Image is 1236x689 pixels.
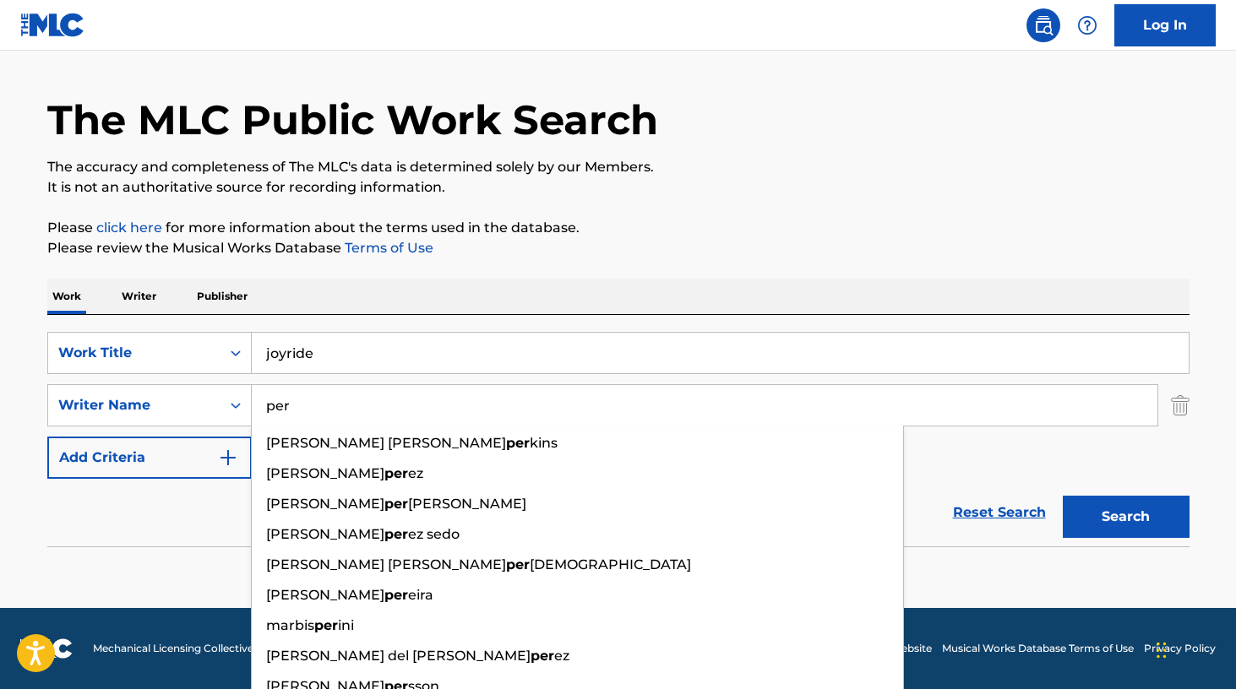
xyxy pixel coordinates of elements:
p: Work [47,279,86,314]
img: 9d2ae6d4665cec9f34b9.svg [218,448,238,468]
span: [PERSON_NAME] del [PERSON_NAME] [266,648,531,664]
button: Add Criteria [47,437,252,479]
a: click here [96,220,162,236]
p: Writer [117,279,161,314]
a: Reset Search [945,494,1054,531]
strong: per [384,465,408,481]
span: ini [338,617,354,633]
form: Search Form [47,332,1190,546]
strong: per [384,526,408,542]
a: Terms of Use [341,240,433,256]
p: Please for more information about the terms used in the database. [47,218,1190,238]
span: [PERSON_NAME] [266,496,384,512]
strong: per [531,648,554,664]
a: Privacy Policy [1144,641,1216,656]
span: [PERSON_NAME] [PERSON_NAME] [266,435,506,451]
p: Publisher [192,279,253,314]
h1: The MLC Public Work Search [47,95,658,145]
span: ez [408,465,423,481]
span: Mechanical Licensing Collective © 2025 [93,641,289,656]
span: [DEMOGRAPHIC_DATA] [530,556,691,572]
strong: per [506,556,530,572]
a: Musical Works Database Terms of Use [942,641,1134,656]
span: ez [554,648,569,664]
strong: per [384,496,408,512]
span: kins [530,435,558,451]
div: Writer Name [58,395,210,415]
span: [PERSON_NAME] [266,587,384,603]
span: [PERSON_NAME] [266,465,384,481]
div: Work Title [58,343,210,363]
span: [PERSON_NAME] [408,496,526,512]
span: ez sedo [408,526,460,542]
img: Delete Criterion [1171,384,1190,426]
img: search [1033,15,1054,35]
img: help [1077,15,1097,35]
div: Drag [1157,625,1167,675]
button: Search [1063,496,1190,538]
p: The accuracy and completeness of The MLC's data is determined solely by our Members. [47,157,1190,177]
span: eira [408,587,433,603]
a: Public Search [1026,8,1060,42]
img: MLC Logo [20,13,85,37]
strong: per [314,617,338,633]
iframe: Chat Widget [1152,608,1236,689]
p: Please review the Musical Works Database [47,238,1190,258]
strong: per [384,587,408,603]
a: Log In [1114,4,1216,46]
div: Help [1070,8,1104,42]
span: marbis [266,617,314,633]
p: It is not an authoritative source for recording information. [47,177,1190,198]
strong: per [506,435,530,451]
span: [PERSON_NAME] [PERSON_NAME] [266,556,506,572]
span: [PERSON_NAME] [266,526,384,542]
img: logo [20,638,73,659]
